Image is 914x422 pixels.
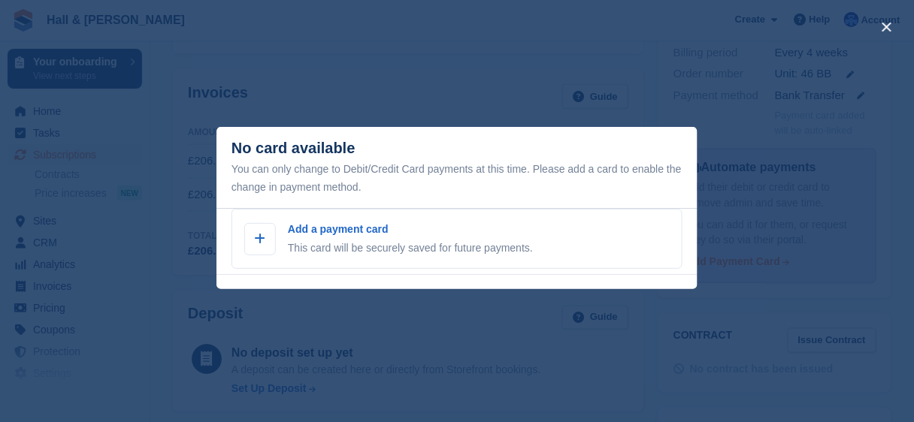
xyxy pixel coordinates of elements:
p: Add a payment card [288,222,533,237]
button: close [875,15,899,39]
div: You can only change to Debit/Credit Card payments at this time. Please add a card to enable the c... [232,160,682,196]
a: Add a payment card This card will be securely saved for future payments. [232,209,682,269]
p: This card will be securely saved for future payments. [288,240,533,256]
div: No card available [232,140,356,157]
